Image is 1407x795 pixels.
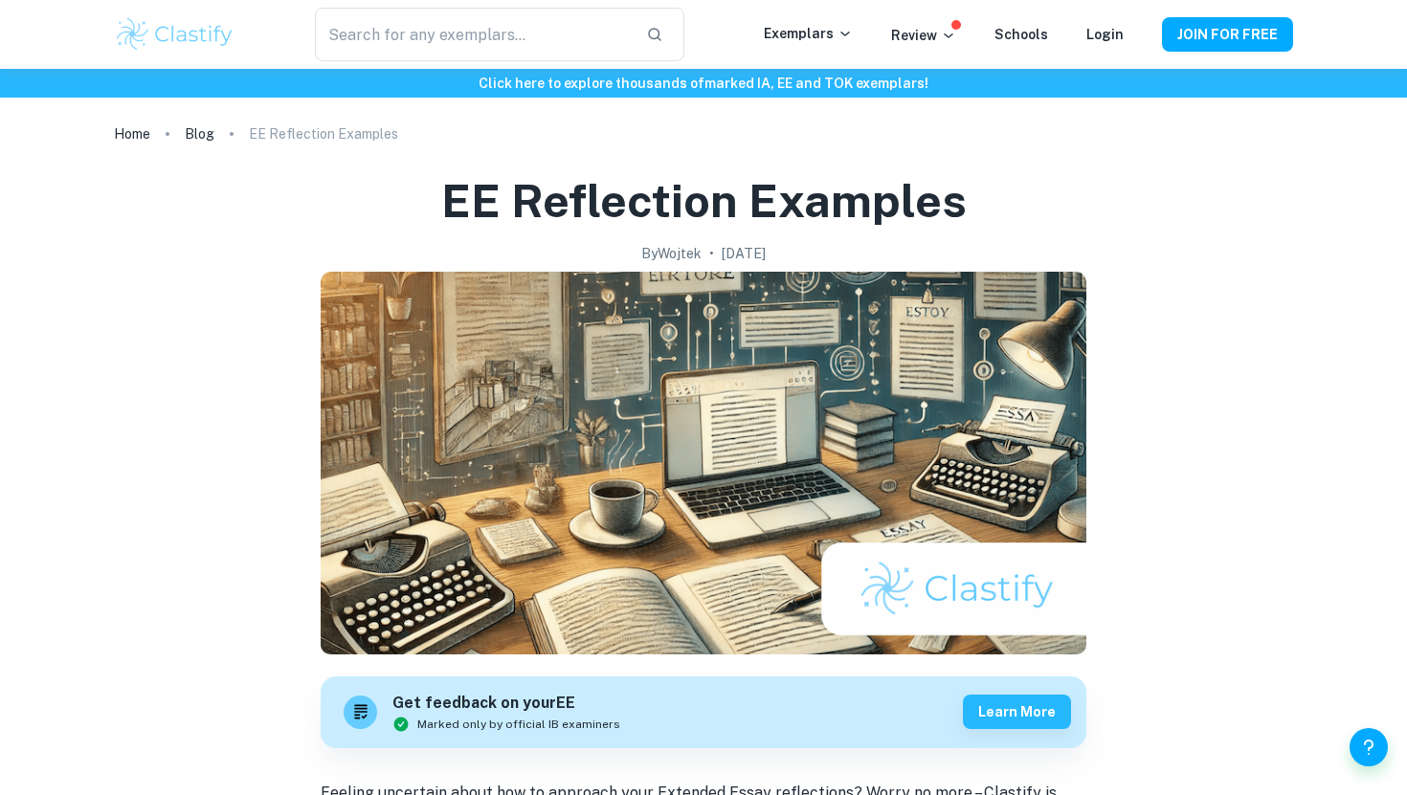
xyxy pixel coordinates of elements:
button: Help and Feedback [1350,728,1388,766]
h6: Get feedback on your EE [392,692,620,716]
p: EE Reflection Examples [249,123,398,144]
a: Get feedback on yourEEMarked only by official IB examinersLearn more [321,676,1086,748]
span: Marked only by official IB examiners [417,716,620,733]
h2: [DATE] [722,243,766,264]
button: Learn more [963,695,1071,729]
img: EE Reflection Examples cover image [321,272,1086,654]
p: Exemplars [764,23,853,44]
a: Schools [994,27,1048,42]
p: • [709,243,714,264]
p: Review [891,25,956,46]
h2: By Wojtek [641,243,702,264]
h6: Click here to explore thousands of marked IA, EE and TOK exemplars ! [4,73,1403,94]
a: Home [114,121,150,147]
button: JOIN FOR FREE [1162,17,1293,52]
h1: EE Reflection Examples [441,170,967,232]
img: Clastify logo [114,15,235,54]
a: Login [1086,27,1124,42]
input: Search for any exemplars... [315,8,631,61]
a: Blog [185,121,214,147]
